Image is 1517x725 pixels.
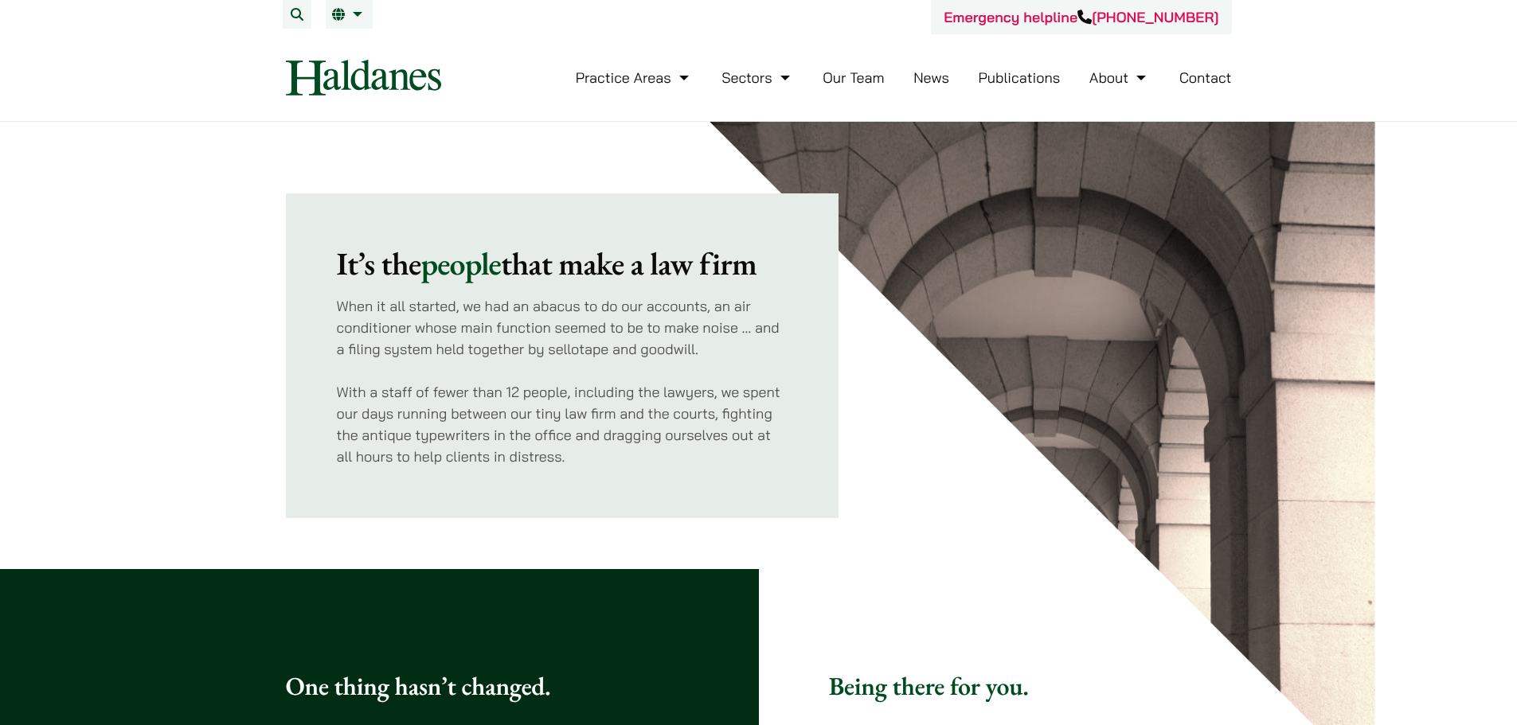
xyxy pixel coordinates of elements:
[944,8,1218,26] a: Emergency helpline[PHONE_NUMBER]
[1179,68,1232,87] a: Contact
[337,381,788,467] p: With a staff of fewer than 12 people, including the lawyers, we spent our days running between ou...
[576,68,693,87] a: Practice Areas
[421,243,502,284] mark: people
[979,68,1061,87] a: Publications
[286,671,689,701] h3: One thing hasn’t changed.
[829,671,1232,701] h3: Being there for you.
[1089,68,1150,87] a: About
[823,68,884,87] a: Our Team
[337,244,788,283] h2: It’s the that make a law firm
[721,68,793,87] a: Sectors
[286,60,441,95] img: Logo of Haldanes
[332,8,366,21] a: EN
[913,68,949,87] a: News
[337,295,788,360] p: When it all started, we had an abacus to do our accounts, an air conditioner whose main function ...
